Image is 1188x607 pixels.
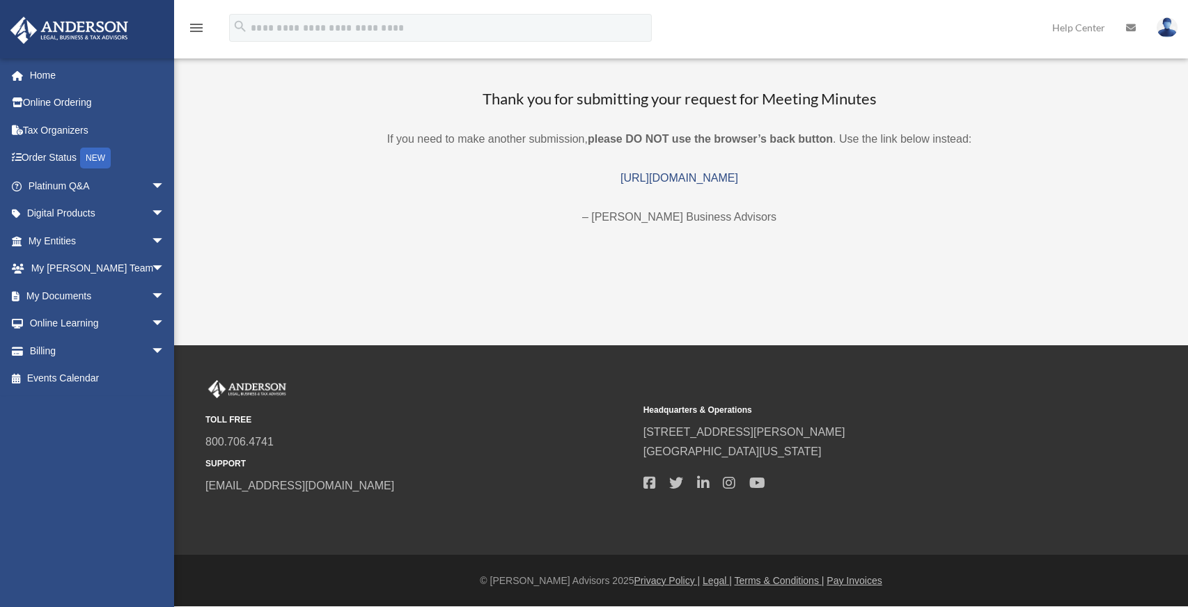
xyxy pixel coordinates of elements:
[188,207,1171,227] p: – [PERSON_NAME] Business Advisors
[151,337,179,365] span: arrow_drop_down
[151,227,179,255] span: arrow_drop_down
[643,446,822,457] a: [GEOGRAPHIC_DATA][US_STATE]
[151,282,179,310] span: arrow_drop_down
[10,89,186,117] a: Online Ordering
[735,575,824,586] a: Terms & Conditions |
[10,365,186,393] a: Events Calendar
[151,255,179,283] span: arrow_drop_down
[6,17,132,44] img: Anderson Advisors Platinum Portal
[188,19,205,36] i: menu
[10,200,186,228] a: Digital Productsarrow_drop_down
[151,310,179,338] span: arrow_drop_down
[188,88,1171,110] h3: Thank you for submitting your request for Meeting Minutes
[10,337,186,365] a: Billingarrow_drop_down
[80,148,111,168] div: NEW
[1157,17,1178,38] img: User Pic
[827,575,882,586] a: Pay Invoices
[188,129,1171,149] p: If you need to make another submission, . Use the link below instead:
[151,172,179,200] span: arrow_drop_down
[643,426,845,438] a: [STREET_ADDRESS][PERSON_NAME]
[205,480,394,491] a: [EMAIL_ADDRESS][DOMAIN_NAME]
[205,413,634,427] small: TOLL FREE
[205,436,274,448] a: 800.706.4741
[188,24,205,36] a: menu
[10,310,186,338] a: Online Learningarrow_drop_down
[10,227,186,255] a: My Entitiesarrow_drop_down
[205,380,289,398] img: Anderson Advisors Platinum Portal
[205,457,634,471] small: SUPPORT
[703,575,732,586] a: Legal |
[151,200,179,228] span: arrow_drop_down
[10,255,186,283] a: My [PERSON_NAME] Teamarrow_drop_down
[10,144,186,173] a: Order StatusNEW
[174,572,1188,590] div: © [PERSON_NAME] Advisors 2025
[620,172,738,184] a: [URL][DOMAIN_NAME]
[10,116,186,144] a: Tax Organizers
[588,133,833,145] b: please DO NOT use the browser’s back button
[643,403,1072,418] small: Headquarters & Operations
[10,282,186,310] a: My Documentsarrow_drop_down
[233,19,248,34] i: search
[10,61,186,89] a: Home
[634,575,701,586] a: Privacy Policy |
[10,172,186,200] a: Platinum Q&Aarrow_drop_down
